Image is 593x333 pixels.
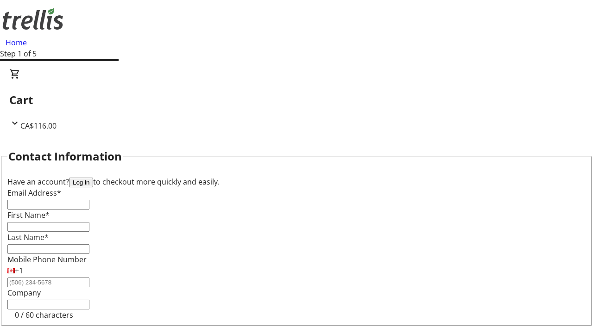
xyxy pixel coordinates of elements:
label: Email Address* [7,188,61,198]
h2: Cart [9,92,584,108]
button: Log in [69,178,93,187]
span: CA$116.00 [20,121,57,131]
label: First Name* [7,210,50,220]
label: Last Name* [7,232,49,242]
div: Have an account? to checkout more quickly and easily. [7,176,586,187]
h2: Contact Information [8,148,122,165]
label: Company [7,288,41,298]
div: CartCA$116.00 [9,68,584,131]
input: (506) 234-5678 [7,277,89,287]
tr-character-limit: 0 / 60 characters [15,310,73,320]
label: Mobile Phone Number [7,254,87,265]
